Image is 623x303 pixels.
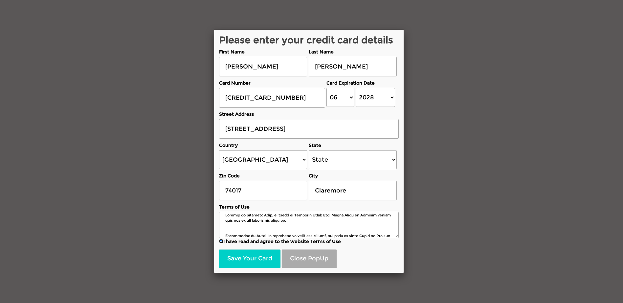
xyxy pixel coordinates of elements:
input: Card Number [219,88,325,108]
label: Country [219,142,307,149]
h2: Please enter your credit card details [219,35,399,45]
input: Street Address [219,119,399,139]
label: Card Number [219,80,325,86]
label: Card Expiration Date [326,80,396,86]
label: Terms of Use [219,204,399,210]
label: Street Address [219,111,399,117]
label: I have read and agree to the website Terms of Use [219,238,399,245]
input: Zip Code [219,181,307,200]
label: Last Name [309,49,397,55]
label: First Name [219,49,307,55]
label: State [309,142,397,149]
label: Zip Code [219,172,307,179]
input: Last Name [309,57,397,76]
input: First Name [219,57,307,76]
input: I have read and agree to the website Terms of Use [219,239,223,243]
label: City [309,172,397,179]
input: City [309,181,397,200]
button: Save Your Card [219,250,280,268]
button: Close PopUp [282,250,337,268]
textarea: Loremip do Sitametc Adip, elitsedd ei Temporin Utlab Etd. Magna Aliqu en Adminim veniam quis nos ... [219,212,399,238]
